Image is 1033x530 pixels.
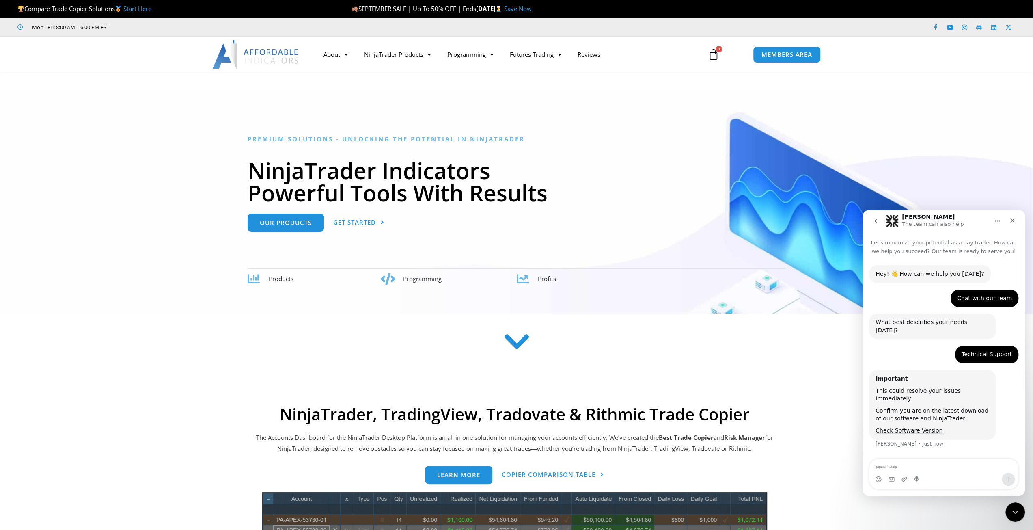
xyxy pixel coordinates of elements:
[439,45,502,64] a: Programming
[403,275,442,283] span: Programming
[761,52,812,58] span: MEMBERS AREA
[753,46,821,63] a: MEMBERS AREA
[269,275,293,283] span: Products
[437,472,480,478] span: Learn more
[248,214,324,232] a: Our Products
[255,405,774,424] h2: NinjaTrader, TradingView, Tradovate & Rithmic Trade Copier
[504,4,531,13] a: Save Now
[502,472,595,478] span: Copier Comparison Table
[260,220,312,226] span: Our Products
[123,4,151,13] a: Start Here
[255,432,774,455] p: The Accounts Dashboard for the NinjaTrader Desktop Platform is an all in one solution for managin...
[17,4,151,13] span: Compare Trade Copier Solutions
[248,159,785,204] h1: NinjaTrader Indicators Powerful Tools With Results
[696,43,731,66] a: 0
[569,45,608,64] a: Reviews
[496,6,502,12] img: ⌛
[425,466,492,484] a: Learn more
[333,214,384,232] a: Get Started
[356,45,439,64] a: NinjaTrader Products
[121,23,242,31] iframe: Customer reviews powered by Trustpilot
[502,466,604,484] a: Copier Comparison Table
[863,210,1025,496] iframe: Intercom live chat
[30,22,109,32] span: Mon - Fri: 8:00 AM – 6:00 PM EST
[476,4,504,13] strong: [DATE]
[115,6,121,12] img: 🥇
[716,46,722,52] span: 0
[248,135,785,143] h6: Premium Solutions - Unlocking the Potential in NinjaTrader
[315,45,356,64] a: About
[333,219,376,225] span: Get Started
[724,433,765,441] strong: Risk Manager
[659,433,714,441] b: Best Trade Copier
[538,275,556,283] span: Profits
[351,4,476,13] span: SEPTEMBER SALE | Up To 50% OFF | Ends
[502,45,569,64] a: Futures Trading
[315,45,699,64] nav: Menu
[212,40,300,69] img: LogoAI
[1005,502,1025,522] iframe: Intercom live chat
[18,6,24,12] img: 🏆
[352,6,358,12] img: 🍂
